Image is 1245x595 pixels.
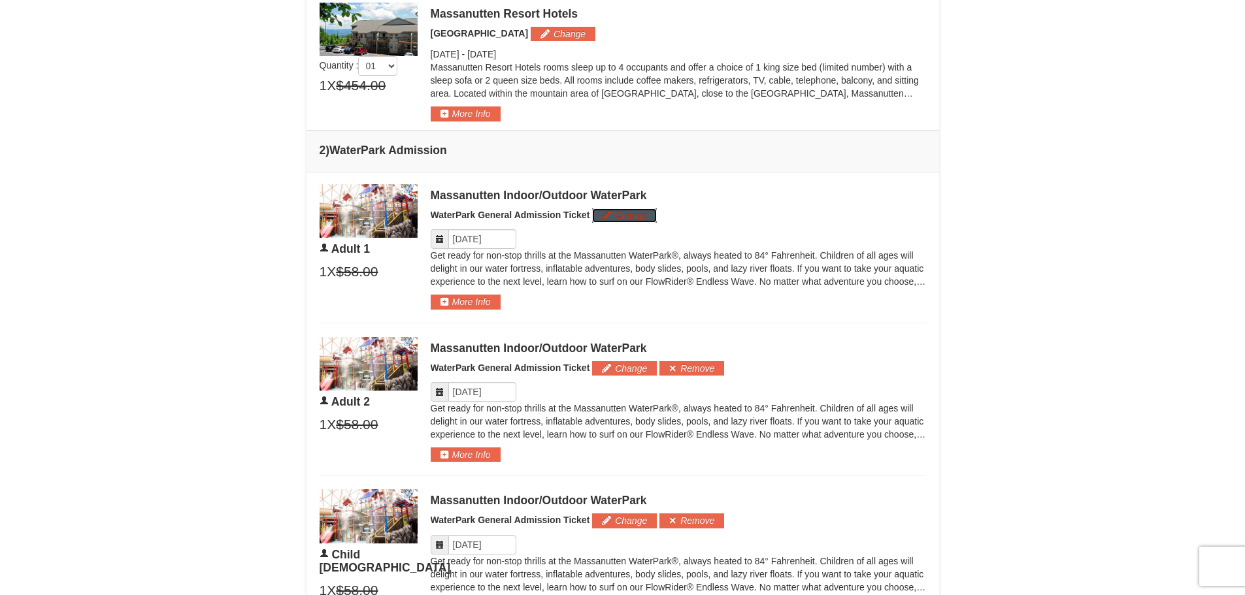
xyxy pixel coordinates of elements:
span: $454.00 [336,76,386,95]
button: Change [531,27,595,41]
button: Change [592,208,657,223]
img: 6619917-1403-22d2226d.jpg [320,184,418,238]
button: More Info [431,447,501,462]
button: Change [592,361,657,376]
span: WaterPark General Admission Ticket [431,515,590,525]
span: 1 [320,415,327,434]
img: 19219026-1-e3b4ac8e.jpg [320,3,418,56]
p: Get ready for non-stop thrills at the Massanutten WaterPark®, always heated to 84° Fahrenheit. Ch... [431,555,926,594]
p: Get ready for non-stop thrills at the Massanutten WaterPark®, always heated to 84° Fahrenheit. Ch... [431,402,926,441]
button: Remove [659,513,724,528]
span: Quantity : [320,60,398,71]
span: WaterPark General Admission Ticket [431,210,590,220]
h4: 2 WaterPark Admission [320,144,926,157]
img: 6619917-1403-22d2226d.jpg [320,337,418,391]
span: WaterPark General Admission Ticket [431,362,590,373]
div: Massanutten Indoor/Outdoor WaterPark [431,189,926,202]
span: $58.00 [336,415,378,434]
span: [DATE] [467,49,496,59]
span: [DATE] [431,49,459,59]
span: $58.00 [336,262,378,281]
button: Remove [659,361,724,376]
span: - [461,49,465,59]
span: X [327,76,336,95]
span: Adult 1 [331,242,370,255]
button: More Info [431,106,501,121]
div: Massanutten Indoor/Outdoor WaterPark [431,342,926,355]
span: 1 [320,76,327,95]
span: [GEOGRAPHIC_DATA] [431,28,529,39]
span: ) [325,144,329,157]
button: More Info [431,295,501,309]
p: Get ready for non-stop thrills at the Massanutten WaterPark®, always heated to 84° Fahrenheit. Ch... [431,249,926,288]
span: Adult 2 [331,395,370,408]
div: Massanutten Resort Hotels [431,7,926,20]
span: 1 [320,262,327,281]
p: Massanutten Resort Hotels rooms sleep up to 4 occupants and offer a choice of 1 king size bed (li... [431,61,926,100]
button: Change [592,513,657,528]
span: X [327,415,336,434]
span: X [327,262,336,281]
div: Massanutten Indoor/Outdoor WaterPark [431,494,926,507]
img: 6619917-1403-22d2226d.jpg [320,489,418,543]
span: Child [DEMOGRAPHIC_DATA] [320,548,451,574]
